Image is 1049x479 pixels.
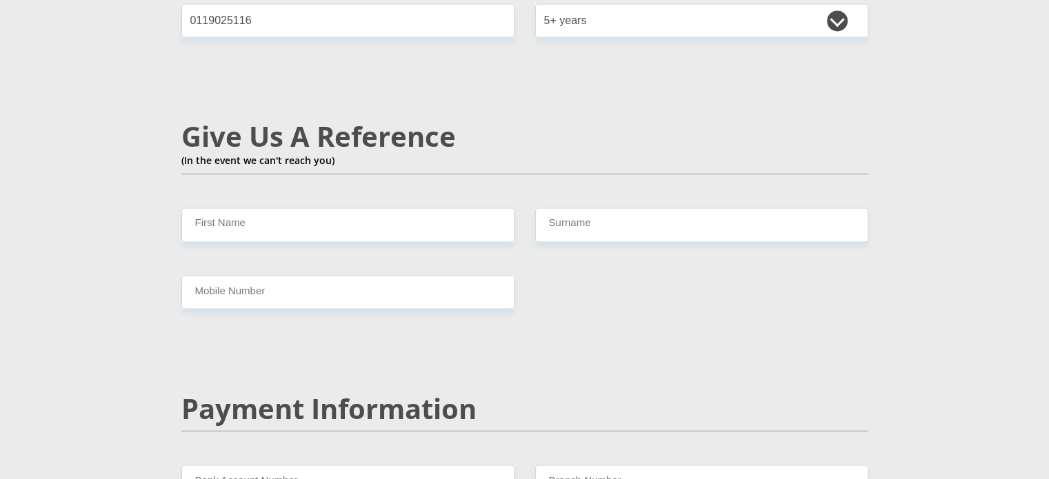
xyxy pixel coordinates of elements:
[181,120,868,153] h2: Give Us A Reference
[535,207,868,241] input: Surname
[181,275,514,309] input: Mobile Number
[181,207,514,241] input: Name
[181,391,868,425] h2: Payment Information
[181,153,868,167] p: (In the event we can't reach you)
[181,3,514,37] input: Employer Work Number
